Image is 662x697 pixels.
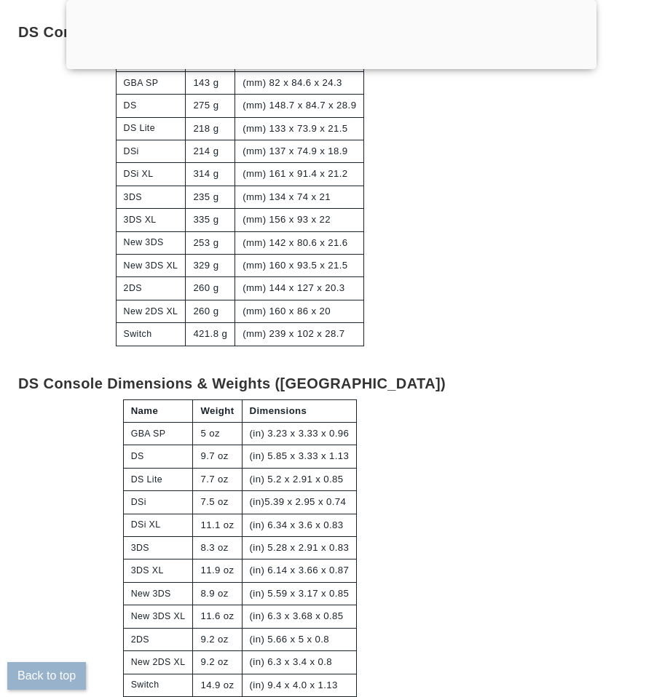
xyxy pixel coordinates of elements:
[186,209,235,231] td: 335 g
[242,514,357,536] td: (in) 6.34 x 3.6 x 0.83
[193,605,242,628] td: 11.6 oz
[116,163,186,186] td: DSi XL
[235,231,364,254] td: (mm) 142 x 80.6 x 21.6
[116,277,186,300] td: 2DS
[242,445,357,468] td: (in) 5.85 x 3.33 x 1.13
[242,491,357,514] td: (in)5.39 x 2.95 x 0.74
[116,231,186,254] td: New 3DS
[193,628,242,650] td: 9.2 oz
[193,445,242,468] td: 9.7 oz
[235,209,364,231] td: (mm) 156 x 93 x 22
[116,117,186,140] td: DS Lite
[193,423,242,445] td: 5 oz
[18,354,462,392] h2: DS Console Dimensions & Weights ([GEOGRAPHIC_DATA])
[116,323,186,346] td: Switch
[235,255,364,277] td: (mm) 160 x 93.5 x 21.5
[235,300,364,322] td: (mm) 160 x 86 x 20
[186,117,235,140] td: 218 g
[116,209,186,231] td: 3DS XL
[186,231,235,254] td: 253 g
[123,651,193,674] td: New 2DS XL
[116,71,186,94] td: GBA SP
[186,255,235,277] td: 329 g
[193,651,242,674] td: 9.2 oz
[116,255,186,277] td: New 3DS XL
[235,186,364,208] td: (mm) 134 x 74 x 21
[186,323,235,346] td: 421.8 g
[123,674,193,696] td: Switch
[116,140,186,162] td: DSi
[18,2,462,41] h2: DS Console Dimensions & Weights (Metric)
[235,140,364,162] td: (mm) 137 x 74.9 x 18.9
[123,514,193,536] td: DSi XL
[123,468,193,490] td: DS Lite
[193,582,242,605] td: 8.9 oz
[116,186,186,208] td: 3DS
[242,559,357,582] td: (in) 6.14 x 3.66 x 0.87
[242,399,357,422] td: Dimensions
[235,117,364,140] td: (mm) 133 x 73.9 x 21.5
[242,537,357,559] td: (in) 5.28 x 2.91 x 0.83
[193,468,242,490] td: 7.7 oz
[123,582,193,605] td: New 3DS
[123,537,193,559] td: 3DS
[235,95,364,117] td: (mm) 148.7 x 84.7 x 28.9
[116,300,186,322] td: New 2DS XL
[242,582,357,605] td: (in) 5.59 x 3.17 x 0.85
[123,445,193,468] td: DS
[123,423,193,445] td: GBA SP
[186,95,235,117] td: 275 g
[242,468,357,490] td: (in) 5.2 x 2.91 x 0.85
[193,559,242,582] td: 11.9 oz
[123,491,193,514] td: DSi
[242,605,357,628] td: (in) 6.3 x 3.68 x 0.85
[242,651,357,674] td: (in) 6.3 x 3.4 x 0.8
[123,559,193,582] td: 3DS XL
[235,163,364,186] td: (mm) 161 x 91.4 x 21.2
[193,399,242,422] td: Weight
[242,628,357,650] td: (in) 5.66 x 5 x 0.8
[186,277,235,300] td: 260 g
[186,163,235,186] td: 314 g
[193,537,242,559] td: 8.3 oz
[235,71,364,94] td: (mm) 82 x 84.6 x 24.3
[116,95,186,117] td: DS
[193,514,242,536] td: 11.1 oz
[242,674,357,696] td: (in) 9.4 x 4.0 x 1.13
[7,662,86,690] button: Back to top
[186,71,235,94] td: 143 g
[123,605,193,628] td: New 3DS XL
[186,140,235,162] td: 214 g
[193,491,242,514] td: 7.5 oz
[123,399,193,422] td: Name
[186,186,235,208] td: 235 g
[242,423,357,445] td: (in) 3.23 x 3.33 x 0.96
[193,674,242,696] td: 14.9 oz
[123,628,193,650] td: 2DS
[235,323,364,346] td: (mm) 239 x 102 x 28.7
[235,277,364,300] td: (mm) 144 x 127 x 20.3
[186,300,235,322] td: 260 g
